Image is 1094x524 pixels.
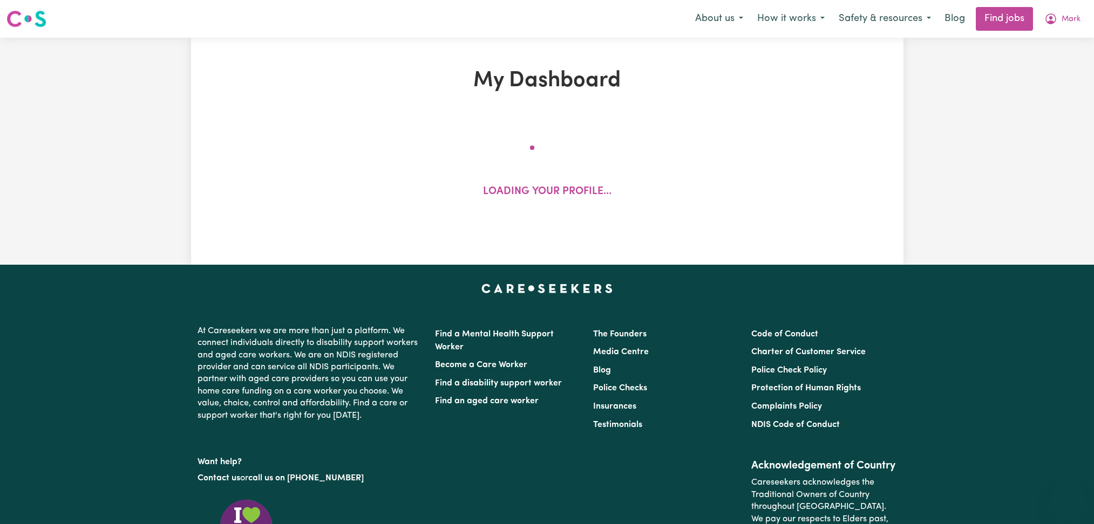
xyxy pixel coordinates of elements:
a: Become a Care Worker [435,361,527,369]
a: Careseekers logo [6,6,46,31]
a: Insurances [593,402,636,411]
button: My Account [1037,8,1088,30]
a: Blog [593,366,611,375]
h1: My Dashboard [316,68,778,94]
a: Police Check Policy [751,366,827,375]
a: Find a Mental Health Support Worker [435,330,554,351]
img: Careseekers logo [6,9,46,29]
iframe: Button to launch messaging window [1051,481,1085,515]
a: Find an aged care worker [435,397,539,405]
a: Protection of Human Rights [751,384,861,392]
button: How it works [750,8,832,30]
a: Careseekers home page [481,284,613,293]
a: call us on [PHONE_NUMBER] [248,474,364,482]
a: Contact us [198,474,240,482]
a: Blog [938,7,971,31]
p: At Careseekers we are more than just a platform. We connect individuals directly to disability su... [198,321,422,426]
button: About us [688,8,750,30]
span: Mark [1062,13,1081,25]
a: Testimonials [593,420,642,429]
a: Code of Conduct [751,330,818,339]
h2: Acknowledgement of Country [751,459,896,472]
p: or [198,468,422,488]
button: Safety & resources [832,8,938,30]
a: Find a disability support worker [435,379,562,388]
a: The Founders [593,330,647,339]
a: Media Centre [593,348,649,356]
a: Find jobs [976,7,1033,31]
a: NDIS Code of Conduct [751,420,840,429]
a: Complaints Policy [751,402,822,411]
a: Police Checks [593,384,647,392]
a: Charter of Customer Service [751,348,866,356]
p: Loading your profile... [483,184,611,200]
p: Want help? [198,452,422,468]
